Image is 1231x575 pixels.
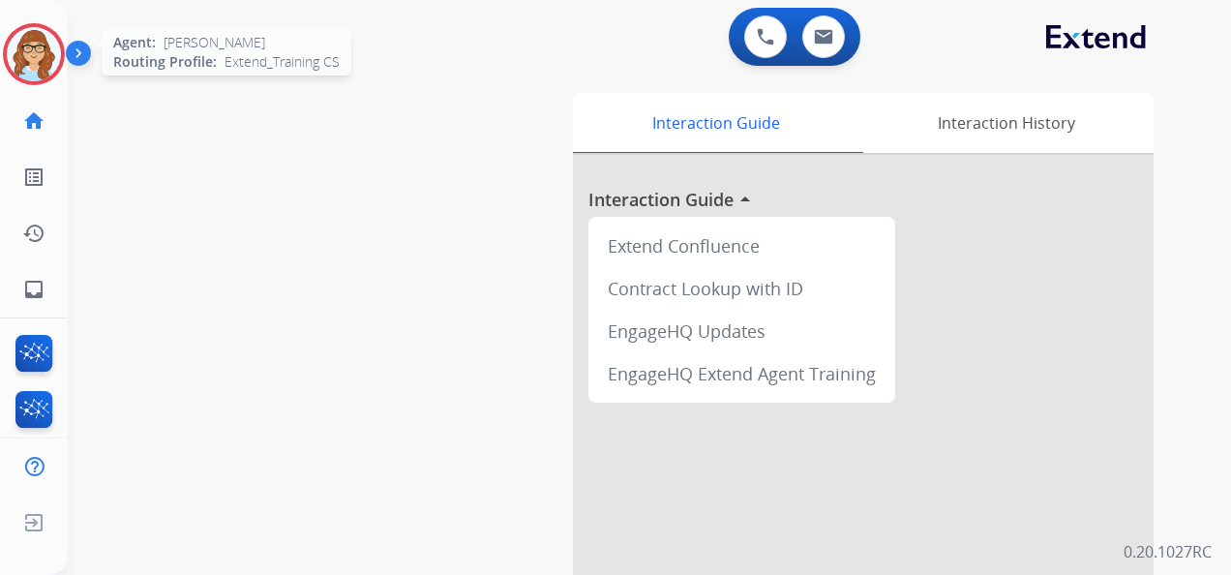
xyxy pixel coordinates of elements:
div: Extend Confluence [596,225,887,267]
span: [PERSON_NAME] [164,33,265,52]
mat-icon: list_alt [22,166,45,189]
div: Contract Lookup with ID [596,267,887,310]
mat-icon: home [22,109,45,133]
div: EngageHQ Extend Agent Training [596,352,887,395]
p: 0.20.1027RC [1124,540,1212,563]
div: EngageHQ Updates [596,310,887,352]
span: Routing Profile: [113,52,217,72]
div: Interaction History [858,93,1154,153]
span: Extend_Training CS [225,52,340,72]
mat-icon: inbox [22,278,45,301]
div: Interaction Guide [573,93,858,153]
span: Agent: [113,33,156,52]
img: avatar [7,27,61,81]
mat-icon: history [22,222,45,245]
